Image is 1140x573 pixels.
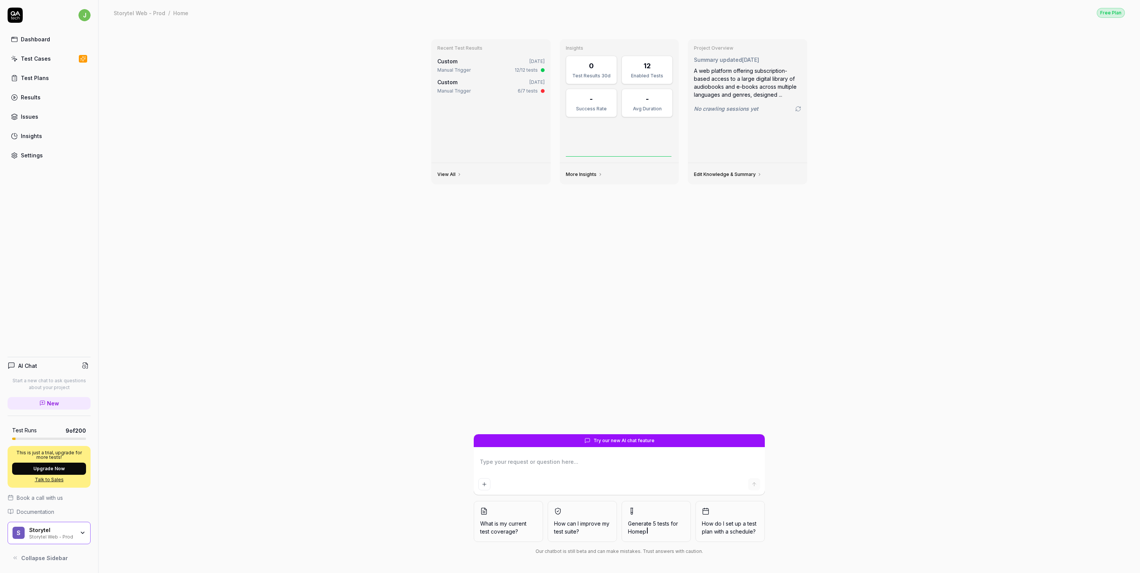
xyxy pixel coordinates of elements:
[21,93,41,101] div: Results
[694,105,758,113] span: No crawling sessions yet
[548,501,617,542] button: How can I improve my test suite?
[626,105,668,112] div: Avg Duration
[626,72,668,79] div: Enabled Tests
[628,528,646,535] span: Homep
[437,58,457,64] span: Custom
[8,109,91,124] a: Issues
[474,548,765,555] div: Our chatbot is still beta and can make mistakes. Trust answers with caution.
[47,399,59,407] span: New
[529,58,545,64] time: [DATE]
[21,151,43,159] div: Settings
[742,57,759,63] time: [DATE]
[437,67,471,74] div: Manual Trigger
[571,105,612,112] div: Success Rate
[17,494,63,502] span: Book a call with us
[12,427,37,434] h5: Test Runs
[437,45,545,51] h3: Recent Test Results
[173,9,188,17] div: Home
[78,8,91,23] button: j
[694,171,762,177] a: Edit Knowledge & Summary
[8,508,91,516] a: Documentation
[529,79,545,85] time: [DATE]
[8,494,91,502] a: Book a call with us
[437,171,462,177] a: View All
[478,478,490,490] button: Add attachment
[590,94,593,104] div: -
[437,88,471,94] div: Manual Trigger
[8,90,91,105] a: Results
[21,554,68,562] span: Collapse Sidebar
[21,55,51,63] div: Test Cases
[12,463,86,475] button: Upgrade Now
[646,94,649,104] div: -
[554,520,611,535] span: How can I improve my test suite?
[8,32,91,47] a: Dashboard
[29,533,75,539] div: Storytel Web - Prod
[12,476,86,483] a: Talk to Sales
[628,520,684,535] span: Generate 5 tests for
[695,501,765,542] button: How do I set up a test plan with a schedule?
[436,56,546,75] a: Custom[DATE]Manual Trigger12/12 tests
[8,397,91,410] a: New
[566,45,673,51] h3: Insights
[795,106,801,112] a: Go to crawling settings
[474,501,543,542] button: What is my current test coverage?
[21,35,50,43] div: Dashboard
[114,9,165,17] div: Storytel Web - Prod
[1097,8,1125,18] button: Free Plan
[589,61,594,71] div: 0
[480,520,537,535] span: What is my current test coverage?
[29,527,75,534] div: Storytel
[694,67,801,99] div: A web platform offering subscription-based access to a large digital library of audiobooks and e-...
[66,427,86,435] span: 9 of 200
[8,148,91,163] a: Settings
[8,51,91,66] a: Test Cases
[593,437,655,444] span: Try our new AI chat feature
[12,451,86,460] p: This is just a trial, upgrade for more tests!
[702,520,758,535] span: How do I set up a test plan with a schedule?
[78,9,91,21] span: j
[8,550,91,565] button: Collapse Sidebar
[437,79,457,85] span: Custom
[21,132,42,140] div: Insights
[18,362,37,370] h4: AI Chat
[694,57,742,63] span: Summary updated
[518,88,538,94] div: 6/7 tests
[8,129,91,143] a: Insights
[8,377,91,391] p: Start a new chat to ask questions about your project
[8,71,91,85] a: Test Plans
[571,72,612,79] div: Test Results 30d
[8,522,91,545] button: SStorytelStorytel Web - Prod
[515,67,538,74] div: 12/12 tests
[17,508,54,516] span: Documentation
[622,501,691,542] button: Generate 5 tests forHomep
[644,61,651,71] div: 12
[13,527,25,539] span: S
[694,45,801,51] h3: Project Overview
[566,171,603,177] a: More Insights
[436,77,546,96] a: Custom[DATE]Manual Trigger6/7 tests
[21,113,38,121] div: Issues
[168,9,170,17] div: /
[21,74,49,82] div: Test Plans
